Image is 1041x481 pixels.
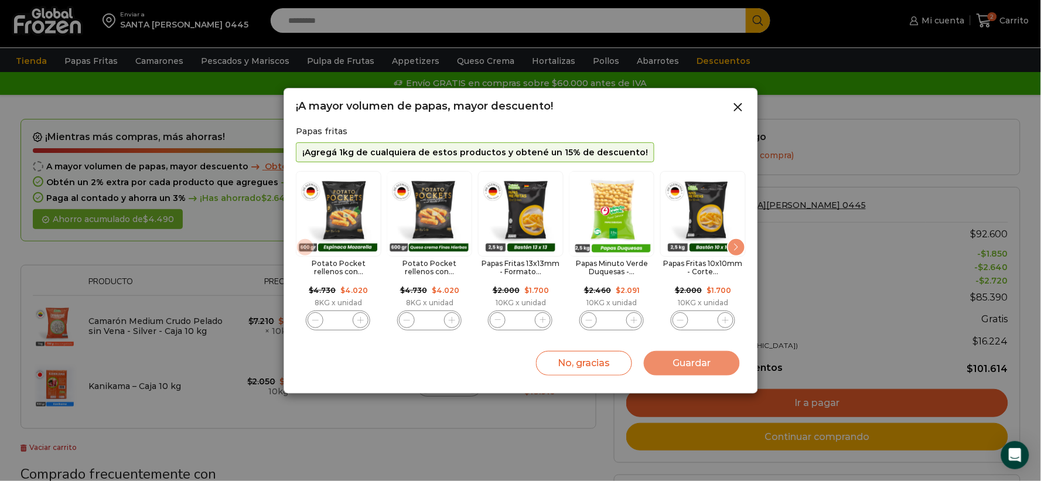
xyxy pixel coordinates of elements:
[387,260,472,277] h2: Potato Pocket rellenos con...
[431,286,459,295] bdi: 4.020
[340,286,345,295] span: $
[616,286,620,295] span: $
[296,127,746,137] h2: Papas fritas
[492,286,497,295] span: $
[727,238,746,257] div: Next slide
[296,299,381,307] div: 8KG x unidad
[706,286,711,295] span: $
[660,168,746,333] div: 5 / 11
[524,286,548,295] bdi: 1.700
[1001,441,1029,469] div: Open Intercom Messenger
[569,299,654,307] div: 10KG x unidad
[302,148,648,158] p: ¡Agregá 1kg de cualquiera de estos productos y obtené un 15% de descuento!
[675,286,702,295] bdi: 2.000
[569,168,654,333] div: 4 / 11
[584,286,589,295] span: $
[478,168,564,333] div: 3 / 11
[330,312,346,329] input: Product quantity
[675,286,680,295] span: $
[644,351,740,376] button: Guardar
[296,168,381,333] div: 1 / 11
[660,260,746,277] h2: Papas Fritas 10x10mm - Corte...
[400,286,404,295] span: $
[512,312,528,329] input: Product quantity
[421,312,438,329] input: Product quantity
[296,260,381,277] h2: Potato Pocket rellenos con...
[340,286,368,295] bdi: 4.020
[309,286,336,295] bdi: 4.730
[660,299,746,307] div: 10KG x unidad
[536,351,632,376] button: No, gracias
[603,312,620,329] input: Product quantity
[387,168,472,333] div: 2 / 11
[524,286,528,295] span: $
[492,286,519,295] bdi: 2.000
[695,312,711,329] input: Product quantity
[387,299,472,307] div: 8KG x unidad
[478,299,564,307] div: 10KG x unidad
[431,286,436,295] span: $
[616,286,640,295] bdi: 2.091
[309,286,313,295] span: $
[569,260,654,277] h2: Papas Minuto Verde Duquesas -...
[296,100,553,113] h2: ¡A mayor volumen de papas, mayor descuento!
[478,260,564,277] h2: Papas Fritas 13x13mm - Formato...
[706,286,731,295] bdi: 1.700
[584,286,611,295] bdi: 2.460
[400,286,426,295] bdi: 4.730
